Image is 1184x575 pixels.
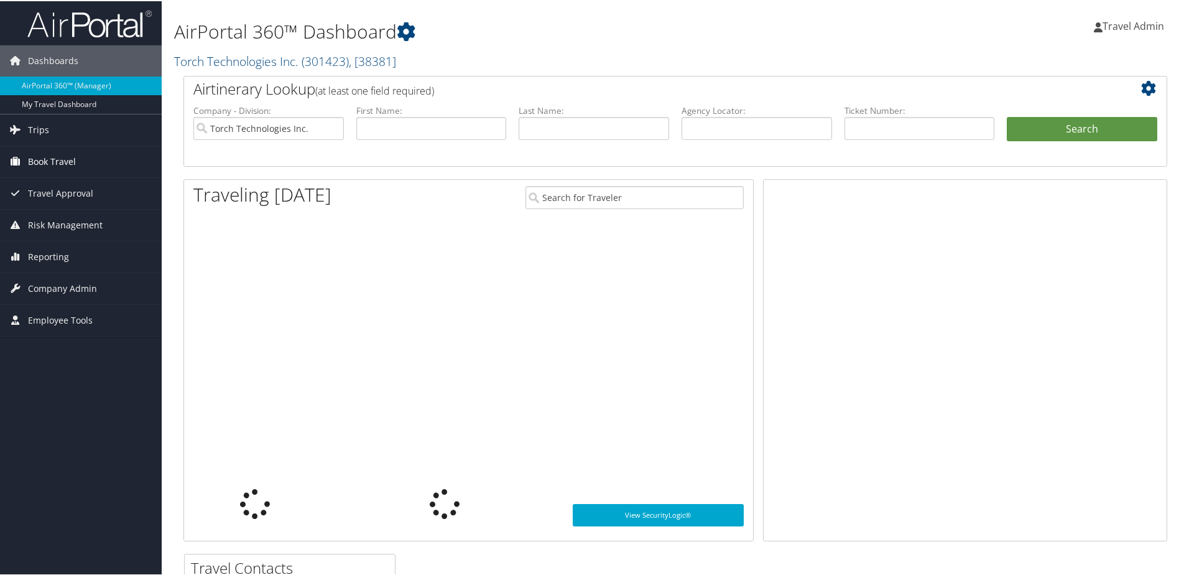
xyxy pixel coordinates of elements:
a: Torch Technologies Inc. [174,52,396,68]
span: (at least one field required) [315,83,434,96]
span: ( 301423 ) [302,52,349,68]
button: Search [1007,116,1157,141]
span: Travel Approval [28,177,93,208]
label: Agency Locator: [682,103,832,116]
img: airportal-logo.png [27,8,152,37]
span: Trips [28,113,49,144]
h1: Traveling [DATE] [193,180,331,207]
span: Dashboards [28,44,78,75]
span: Travel Admin [1103,18,1164,32]
span: Reporting [28,240,69,271]
span: Risk Management [28,208,103,240]
span: Company Admin [28,272,97,303]
label: First Name: [356,103,507,116]
a: View SecurityLogic® [573,503,744,525]
h2: Airtinerary Lookup [193,77,1075,98]
label: Last Name: [519,103,669,116]
span: Employee Tools [28,304,93,335]
h1: AirPortal 360™ Dashboard [174,17,843,44]
label: Ticket Number: [844,103,995,116]
input: Search for Traveler [525,185,744,208]
a: Travel Admin [1094,6,1177,44]
span: , [ 38381 ] [349,52,396,68]
label: Company - Division: [193,103,344,116]
span: Book Travel [28,145,76,176]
